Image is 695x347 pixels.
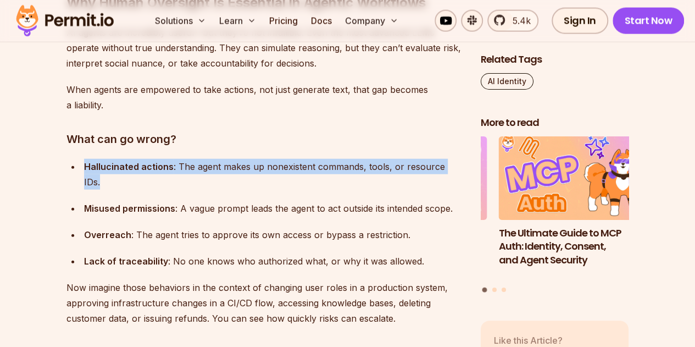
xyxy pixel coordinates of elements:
button: Go to slide 1 [482,288,487,293]
a: AI Identity [481,73,533,90]
span: 5.4k [506,14,531,27]
button: Company [341,10,403,32]
img: The Ultimate Guide to MCP Auth: Identity, Consent, and Agent Security [499,136,647,220]
li: 3 of 3 [339,136,487,281]
strong: Lack of traceability [84,256,168,267]
div: : The agent tries to approve its own access or bypass a restriction. [84,227,463,243]
div: : The agent makes up nonexistent commands, tools, or resource IDs. [84,159,463,190]
img: Permit logo [11,2,119,40]
div: : A vague prompt leads the agent to act outside its intended scope. [84,201,463,216]
a: Sign In [552,8,608,34]
h3: Delegating AI Permissions to Human Users with [DOMAIN_NAME]’s Access Request MCP [339,226,487,280]
p: Like this Article? [494,333,576,346]
a: 5.4k [487,10,538,32]
p: Now imagine those behaviors in the context of changing user roles in a production system, approvi... [66,280,463,326]
button: Solutions [151,10,210,32]
h3: The Ultimate Guide to MCP Auth: Identity, Consent, and Agent Security [499,226,647,267]
a: Start Now [613,8,685,34]
button: Go to slide 2 [492,288,497,292]
strong: Misused permissions [84,203,175,214]
a: Pricing [265,10,302,32]
div: : No one knows who authorized what, or why it was allowed. [84,254,463,269]
a: Docs [307,10,336,32]
button: Learn [215,10,260,32]
div: Posts [481,136,629,294]
p: AI agents are incredibly useful—but they’re not infallible. Even the most advanced LLMs operate w... [66,25,463,71]
li: 1 of 3 [499,136,647,281]
p: When agents are empowered to take actions, not just generate text, that gap becomes a liability. [66,82,463,113]
strong: Hallucinated actions [84,161,174,172]
h2: More to read [481,116,629,130]
h2: Related Tags [481,53,629,67]
h3: What can go wrong? [66,130,463,148]
a: The Ultimate Guide to MCP Auth: Identity, Consent, and Agent SecurityThe Ultimate Guide to MCP Au... [499,136,647,281]
button: Go to slide 3 [502,288,506,292]
strong: Overreach [84,229,131,240]
img: Delegating AI Permissions to Human Users with Permit.io’s Access Request MCP [339,136,487,220]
